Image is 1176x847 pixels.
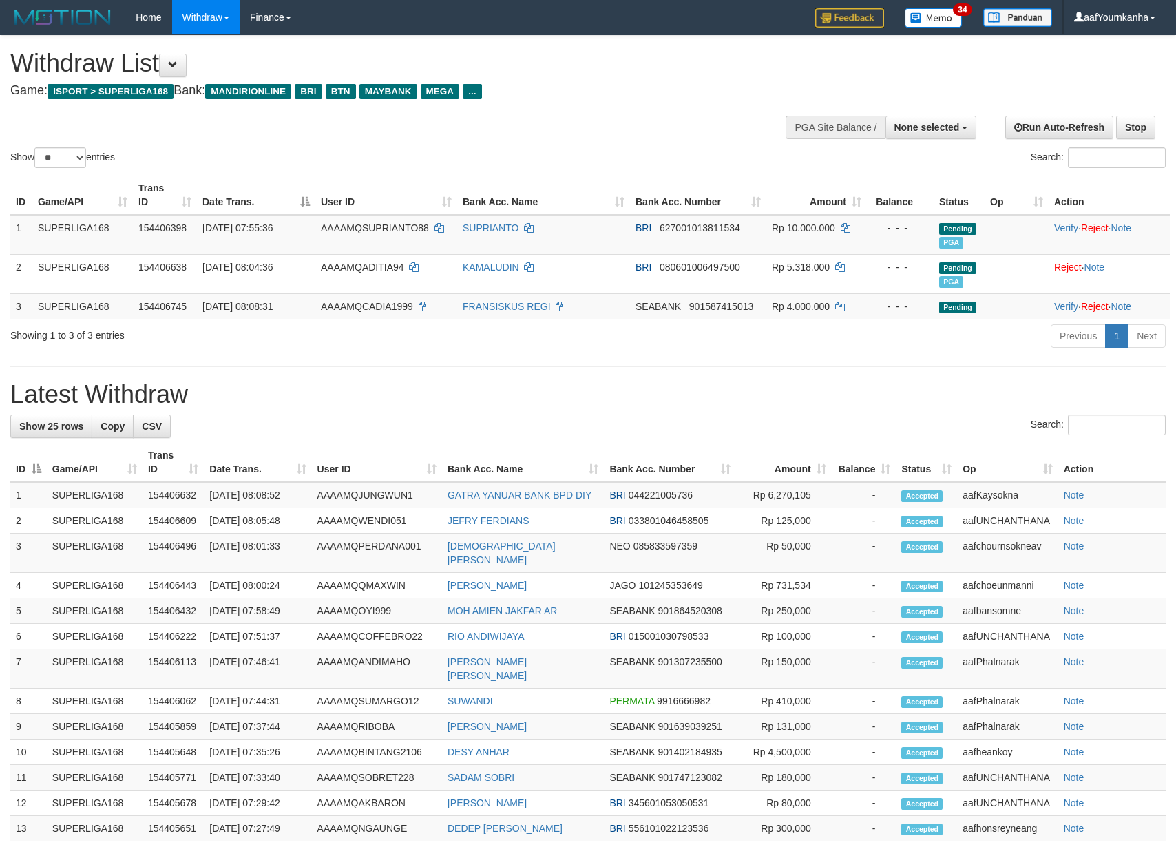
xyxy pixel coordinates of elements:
[143,443,204,482] th: Trans ID: activate to sort column ascending
[1049,293,1170,319] td: · ·
[47,443,143,482] th: Game/API: activate to sort column ascending
[901,581,943,592] span: Accepted
[629,490,693,501] span: Copy 044221005736 to clipboard
[143,714,204,740] td: 154405859
[1064,746,1084,757] a: Note
[1064,797,1084,808] a: Note
[204,649,311,689] td: [DATE] 07:46:41
[101,421,125,432] span: Copy
[957,714,1058,740] td: aafPhalnarak
[901,773,943,784] span: Accepted
[204,482,311,508] td: [DATE] 08:08:52
[939,223,976,235] span: Pending
[295,84,322,99] span: BRI
[736,765,832,791] td: Rp 180,000
[133,176,197,215] th: Trans ID: activate to sort column ascending
[636,301,681,312] span: SEABANK
[19,421,83,432] span: Show 25 rows
[1054,262,1082,273] a: Reject
[1111,301,1131,312] a: Note
[10,254,32,293] td: 2
[448,772,514,783] a: SADAM SOBRI
[1081,301,1109,312] a: Reject
[985,176,1049,215] th: Op: activate to sort column ascending
[10,293,32,319] td: 3
[448,541,556,565] a: [DEMOGRAPHIC_DATA][PERSON_NAME]
[630,176,766,215] th: Bank Acc. Number: activate to sort column ascending
[1049,176,1170,215] th: Action
[658,721,722,732] span: Copy 901639039251 to clipboard
[872,300,928,313] div: - - -
[736,624,832,649] td: Rp 100,000
[10,215,32,255] td: 1
[448,746,510,757] a: DESY ANHAR
[1064,721,1084,732] a: Note
[48,84,174,99] span: ISPORT > SUPERLIGA168
[633,541,697,552] span: Copy 085833597359 to clipboard
[1049,254,1170,293] td: ·
[901,490,943,502] span: Accepted
[832,791,896,816] td: -
[1064,823,1084,834] a: Note
[1116,116,1155,139] a: Stop
[939,237,963,249] span: Marked by aafromsomean
[133,415,171,438] a: CSV
[10,689,47,714] td: 8
[143,791,204,816] td: 154405678
[736,649,832,689] td: Rp 150,000
[901,606,943,618] span: Accepted
[321,301,413,312] span: AAAAMQCADIA1999
[657,696,711,707] span: Copy 9916666982 to clipboard
[326,84,356,99] span: BTN
[957,765,1058,791] td: aafUNCHANTHANA
[609,721,655,732] span: SEABANK
[736,508,832,534] td: Rp 125,000
[957,649,1058,689] td: aafPhalnarak
[204,534,311,573] td: [DATE] 08:01:33
[321,222,429,233] span: AAAAMQSUPRIANTO88
[10,381,1166,408] h1: Latest Withdraw
[736,482,832,508] td: Rp 6,270,105
[772,301,830,312] span: Rp 4.000.000
[312,534,442,573] td: AAAAMQPERDANA001
[32,293,133,319] td: SUPERLIGA168
[143,816,204,841] td: 154405651
[143,534,204,573] td: 154406496
[736,740,832,765] td: Rp 4,500,000
[202,301,273,312] span: [DATE] 08:08:31
[957,443,1058,482] th: Op: activate to sort column ascending
[832,816,896,841] td: -
[636,262,651,273] span: BRI
[894,122,960,133] span: None selected
[867,176,934,215] th: Balance
[736,689,832,714] td: Rp 410,000
[1064,631,1084,642] a: Note
[957,573,1058,598] td: aafchoeunmanni
[10,816,47,841] td: 13
[463,84,481,99] span: ...
[1084,262,1105,273] a: Note
[629,823,709,834] span: Copy 556101022123536 to clipboard
[832,649,896,689] td: -
[448,605,557,616] a: MOH AMIEN JAKFAR AR
[47,791,143,816] td: SUPERLIGA168
[736,791,832,816] td: Rp 80,000
[197,176,315,215] th: Date Trans.: activate to sort column descending
[772,262,830,273] span: Rp 5.318.000
[47,598,143,624] td: SUPERLIGA168
[463,262,519,273] a: KAMALUDIN
[736,714,832,740] td: Rp 131,000
[957,534,1058,573] td: aafchournsokneav
[766,176,867,215] th: Amount: activate to sort column ascending
[10,482,47,508] td: 1
[609,656,655,667] span: SEABANK
[312,443,442,482] th: User ID: activate to sort column ascending
[609,490,625,501] span: BRI
[905,8,963,28] img: Button%20Memo.svg
[604,443,736,482] th: Bank Acc. Number: activate to sort column ascending
[901,747,943,759] span: Accepted
[204,765,311,791] td: [DATE] 07:33:40
[629,515,709,526] span: Copy 033801046458505 to clipboard
[939,302,976,313] span: Pending
[448,490,591,501] a: GATRA YANUAR BANK BPD DIY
